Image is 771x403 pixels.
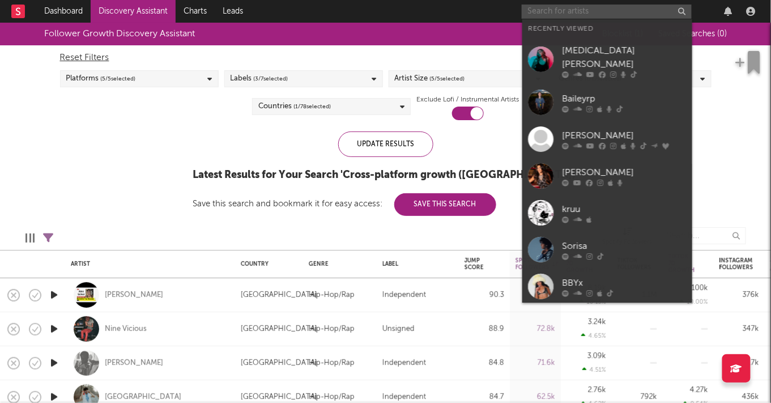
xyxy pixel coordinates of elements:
div: [MEDICAL_DATA][PERSON_NAME] [562,44,687,71]
div: Hip-Hop/Rap [309,357,355,370]
div: Platforms [66,72,136,86]
div: 89.1k [516,289,555,302]
div: [GEOGRAPHIC_DATA] [241,289,317,302]
input: Search... [661,227,746,244]
div: 347k [719,323,759,336]
div: Sorisa [562,239,687,253]
div: Artist [71,261,224,268]
a: BBYx [522,268,692,305]
div: 4.65 % [581,332,606,340]
a: [PERSON_NAME] [522,158,692,194]
span: ( 0 ) [718,30,727,38]
div: 71.6k [516,357,555,370]
a: [PERSON_NAME] [522,121,692,158]
span: Saved Searches [659,30,727,38]
div: 88.9 [465,323,504,336]
div: Countries [258,100,331,113]
div: Hip-Hop/Rap [309,289,355,302]
span: ( 5 / 5 selected) [430,72,465,86]
div: 3.09k [587,353,606,360]
div: 10.00 % [680,298,708,306]
div: 72.8k [516,323,555,336]
div: kruu [562,202,687,216]
div: 84.8 [465,357,504,370]
div: Labels [231,72,288,86]
a: Sorisa [522,231,692,268]
a: Baileyrp [522,84,692,121]
div: 2.76k [588,387,606,394]
div: Recently Viewed [528,22,687,36]
a: [GEOGRAPHIC_DATA] [105,392,181,402]
div: Update Results [338,131,433,157]
a: kruu [522,194,692,231]
div: Independent [382,357,426,370]
div: 4.51 % [582,366,606,374]
input: Search for artists [522,5,692,19]
div: 4.27k [690,387,708,394]
div: 100k [692,285,708,292]
div: Latest Results for Your Search ' Cross-platform growth ([GEOGRAPHIC_DATA]) ' [193,168,578,182]
div: Reset Filters [60,51,712,65]
a: [MEDICAL_DATA][PERSON_NAME] [522,39,692,84]
div: Hip-Hop/Rap [309,323,355,336]
a: [PERSON_NAME] [105,290,163,300]
div: Spotify Followers [516,257,559,271]
label: Exclude Lofi / Instrumental Artists [416,93,519,107]
div: BBYx [562,276,687,290]
div: Follower Growth Discovery Assistant [44,27,195,41]
div: 3.24k [588,319,606,326]
a: [PERSON_NAME] [105,358,163,368]
div: [PERSON_NAME] [562,129,687,142]
span: ( 1 / 78 selected) [293,100,331,113]
span: ( 3 / 7 selected) [254,72,288,86]
div: Label [382,261,448,268]
div: [GEOGRAPHIC_DATA] [241,323,317,336]
div: Country [241,261,292,268]
div: Filters(11 filters active) [43,222,53,254]
div: Instagram Followers [719,257,753,271]
button: Save This Search [394,193,496,216]
div: Unsigned [382,323,415,336]
div: Genre [309,261,365,268]
div: [GEOGRAPHIC_DATA] [241,357,317,370]
div: 90.3 [465,289,504,302]
a: Nine Vicious [105,324,147,334]
span: ( 5 / 5 selected) [101,72,136,86]
div: Independent [382,289,426,302]
div: Jump Score [465,257,487,271]
div: Save this search and bookmark it for easy access: [193,200,496,208]
div: Edit Columns [25,222,35,254]
div: Artist Size [395,72,465,86]
div: [PERSON_NAME] [562,166,687,179]
div: 376k [719,289,759,302]
div: 59.7k [719,357,759,370]
div: Baileyrp [562,92,687,105]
